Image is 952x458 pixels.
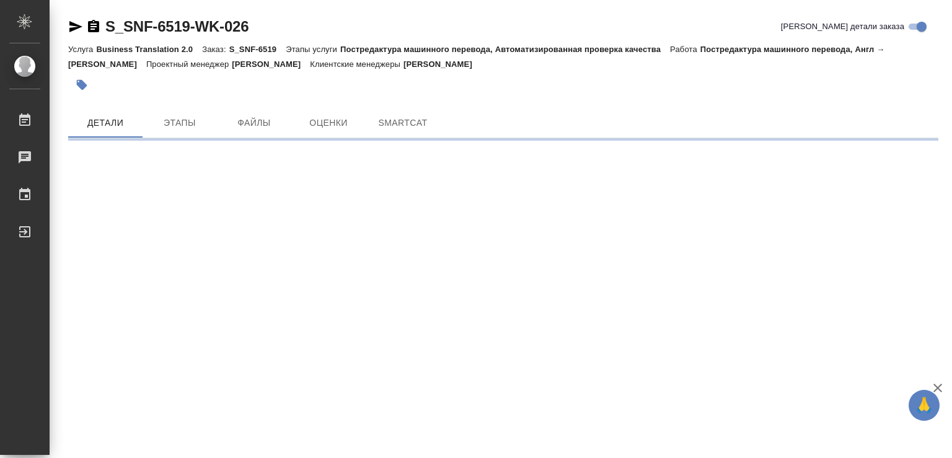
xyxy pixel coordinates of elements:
p: S_SNF-6519 [229,45,286,54]
p: Проектный менеджер [146,59,232,69]
span: Детали [76,115,135,131]
span: Этапы [150,115,209,131]
span: 🙏 [914,392,935,418]
p: Услуга [68,45,96,54]
p: Этапы услуги [286,45,340,54]
button: Добавить тэг [68,71,95,99]
button: Скопировать ссылку [86,19,101,34]
button: 🙏 [909,390,940,421]
p: Business Translation 2.0 [96,45,202,54]
span: SmartCat [373,115,433,131]
p: [PERSON_NAME] [232,59,310,69]
span: Файлы [224,115,284,131]
p: Клиентские менеджеры [310,59,403,69]
button: Скопировать ссылку для ЯМессенджера [68,19,83,34]
span: Оценки [299,115,358,131]
a: S_SNF-6519-WK-026 [105,18,249,35]
p: Работа [670,45,700,54]
span: [PERSON_NAME] детали заказа [781,20,904,33]
p: [PERSON_NAME] [403,59,482,69]
p: Заказ: [202,45,229,54]
p: Постредактура машинного перевода, Автоматизированная проверка качества [340,45,670,54]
